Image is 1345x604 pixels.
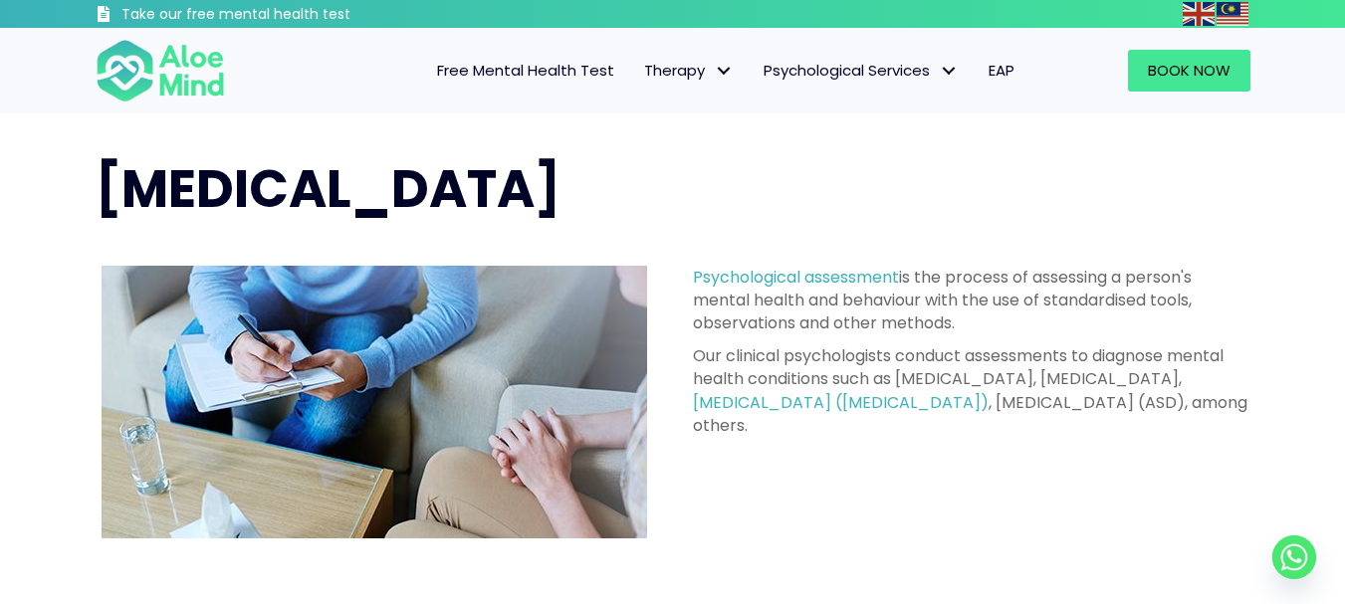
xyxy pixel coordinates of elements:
nav: Menu [251,50,1029,92]
span: Psychological Services [764,60,959,81]
img: en [1183,2,1215,26]
a: EAP [974,50,1029,92]
a: English [1183,2,1217,25]
p: Our clinical psychologists conduct assessments to diagnose mental health conditions such as [MEDI... [693,344,1250,437]
span: Therapy: submenu [710,57,739,86]
a: Take our free mental health test [96,5,457,28]
span: Book Now [1148,60,1231,81]
a: Malay [1217,2,1250,25]
a: Psychological assessment [693,266,899,289]
h3: Take our free mental health test [121,5,457,25]
span: Therapy [644,60,734,81]
span: Psychological Services: submenu [935,57,964,86]
span: [MEDICAL_DATA] [96,152,560,225]
a: Free Mental Health Test [422,50,629,92]
a: [MEDICAL_DATA] ([MEDICAL_DATA]) [693,391,989,414]
img: Aloe mind Logo [96,38,225,103]
span: Free Mental Health Test [437,60,614,81]
a: Whatsapp [1272,535,1316,579]
a: Psychological ServicesPsychological Services: submenu [749,50,974,92]
p: is the process of assessing a person's mental health and behaviour with the use of standardised t... [693,266,1250,335]
img: psychological assessment [102,266,647,538]
span: EAP [989,60,1014,81]
img: ms [1217,2,1248,26]
a: TherapyTherapy: submenu [629,50,749,92]
a: Book Now [1128,50,1250,92]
